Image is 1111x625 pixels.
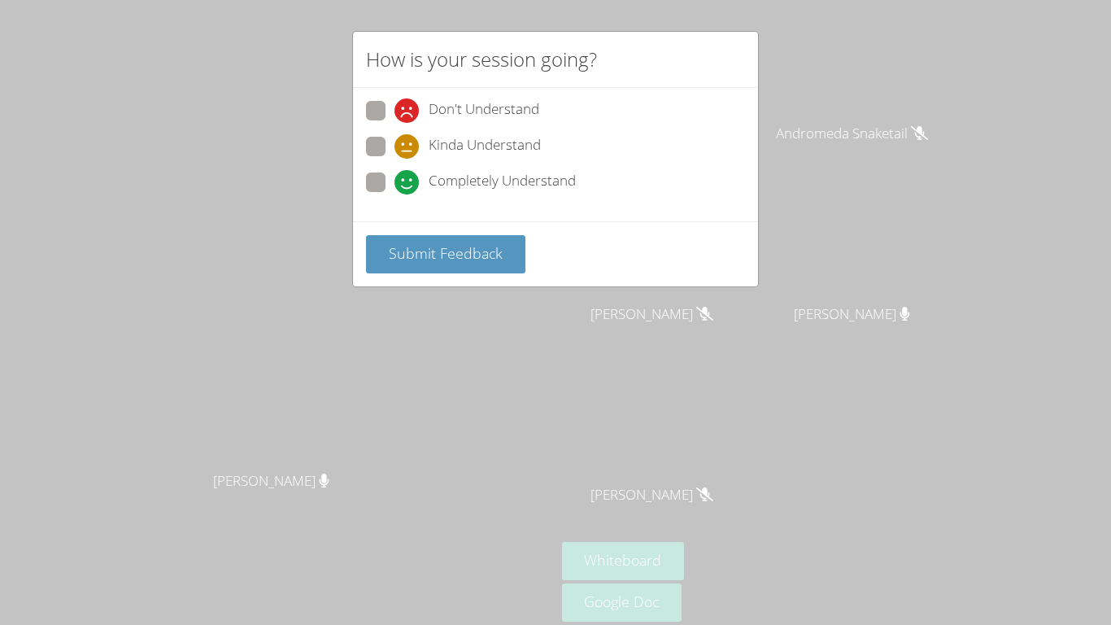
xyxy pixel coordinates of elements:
span: Kinda Understand [429,134,541,159]
span: Submit Feedback [389,243,503,263]
span: Don't Understand [429,98,539,123]
h2: How is your session going? [366,45,597,74]
button: Submit Feedback [366,235,525,273]
span: Completely Understand [429,170,576,194]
